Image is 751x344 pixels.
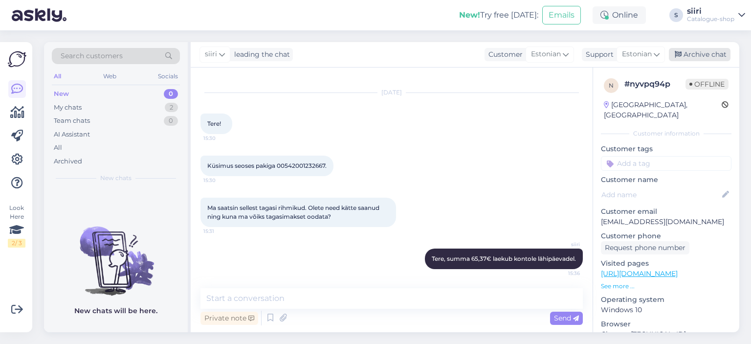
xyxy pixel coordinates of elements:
div: S [669,8,683,22]
a: [URL][DOMAIN_NAME] [601,269,678,278]
span: Tere! [207,120,221,127]
p: New chats will be here. [74,306,157,316]
img: No chats [44,209,188,297]
div: # nyvpq94p [624,78,685,90]
div: Look Here [8,204,25,248]
div: Team chats [54,116,90,126]
div: Web [101,70,118,83]
img: Askly Logo [8,50,26,69]
div: New [54,89,69,99]
span: Estonian [531,49,561,60]
input: Add name [601,189,720,200]
span: siiri [205,49,217,60]
div: Customer information [601,129,731,138]
p: See more ... [601,282,731,291]
p: Operating system [601,295,731,305]
span: 15:36 [543,270,580,277]
div: All [54,143,62,153]
div: Try free [DATE]: [459,9,538,21]
div: 0 [164,89,178,99]
input: Add a tag [601,156,731,171]
span: Search customers [61,51,123,61]
span: Küsimus seoses pakiga 00542001232667. [207,162,327,169]
div: 2 / 3 [8,239,25,248]
div: [GEOGRAPHIC_DATA], [GEOGRAPHIC_DATA] [604,100,722,120]
span: Estonian [622,49,652,60]
div: AI Assistant [54,130,90,139]
div: 2 [165,103,178,113]
div: Archive chat [669,48,730,61]
p: Chrome [TECHNICAL_ID] [601,329,731,340]
div: Online [593,6,646,24]
p: [EMAIL_ADDRESS][DOMAIN_NAME] [601,217,731,227]
span: Send [554,314,579,322]
div: [DATE] [200,88,583,97]
p: Browser [601,319,731,329]
div: Private note [200,312,258,325]
div: Customer [485,49,523,60]
p: Customer tags [601,144,731,154]
div: My chats [54,103,82,113]
p: Customer email [601,206,731,217]
span: 15:30 [203,177,240,184]
div: siiri [687,7,734,15]
p: Customer name [601,175,731,185]
span: siiri [543,241,580,248]
a: siiriCatalogue-shop [687,7,745,23]
p: Windows 10 [601,305,731,315]
span: Tere, summa 65,37€ laekub kontole lähipäevadel. [432,255,576,262]
b: New! [459,10,480,20]
div: Request phone number [601,241,689,254]
div: Archived [54,157,82,166]
div: Socials [156,70,180,83]
div: 0 [164,116,178,126]
span: Offline [685,79,729,90]
p: Visited pages [601,258,731,269]
div: All [52,70,63,83]
button: Emails [542,6,581,24]
span: Ma saatsin sellest tagasi rihmikud. Olete need kätte saanud ning kuna ma võiks tagasimakset oodata? [207,204,381,220]
span: New chats [100,174,132,183]
div: Support [582,49,614,60]
div: leading the chat [230,49,290,60]
span: 15:31 [203,228,240,235]
span: 15:30 [203,135,240,142]
span: n [609,82,614,89]
p: Customer phone [601,231,731,241]
div: Catalogue-shop [687,15,734,23]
